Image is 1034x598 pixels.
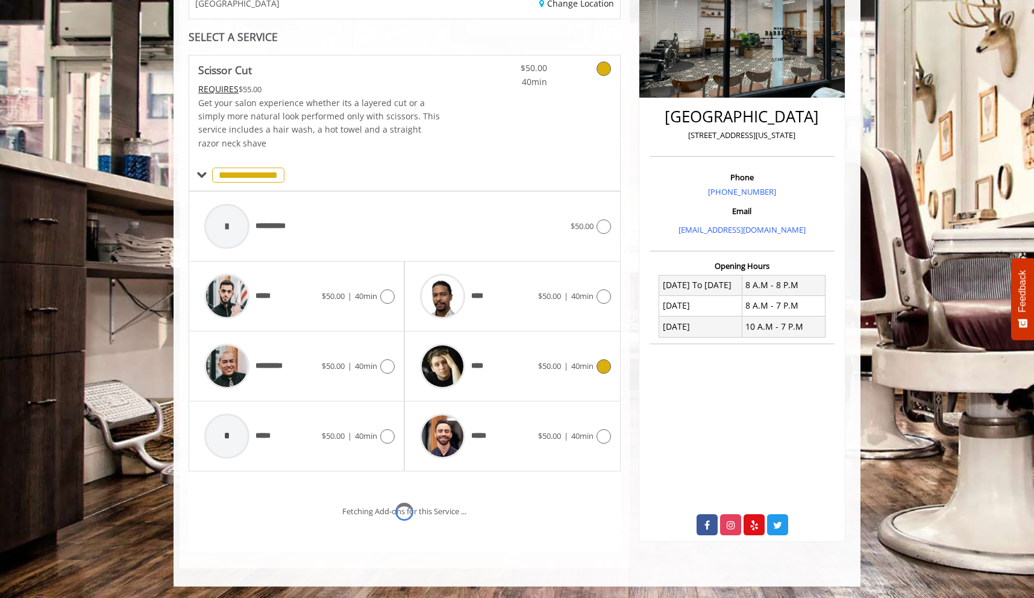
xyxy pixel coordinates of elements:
h3: Phone [653,173,832,181]
span: | [564,430,568,441]
h2: [GEOGRAPHIC_DATA] [653,108,832,125]
td: 10 A.M - 7 P.M [742,316,825,337]
td: [DATE] [659,316,742,337]
span: | [348,291,352,301]
div: SELECT A SERVICE [189,31,621,43]
span: This service needs some Advance to be paid before we block your appointment [198,83,239,95]
span: $50.00 [322,291,345,301]
a: [EMAIL_ADDRESS][DOMAIN_NAME] [678,224,806,235]
span: $50.00 [476,61,547,75]
span: | [348,360,352,371]
h3: Opening Hours [650,262,835,270]
span: | [564,291,568,301]
td: 8 A.M - 8 P.M [742,275,825,295]
span: 40min [355,430,377,441]
p: [STREET_ADDRESS][US_STATE] [653,129,832,142]
span: $50.00 [571,221,594,231]
span: $50.00 [322,360,345,371]
span: 40min [476,75,547,89]
div: $55.00 [198,83,440,96]
h3: Email [653,207,832,215]
button: Feedback - Show survey [1011,258,1034,340]
span: | [564,360,568,371]
span: 40min [571,430,594,441]
td: 8 A.M - 7 P.M [742,295,825,316]
span: 40min [571,360,594,371]
a: [PHONE_NUMBER] [708,186,776,197]
span: 40min [355,291,377,301]
td: [DATE] To [DATE] [659,275,742,295]
span: $50.00 [538,291,561,301]
span: 40min [355,360,377,371]
p: Get your salon experience whether its a layered cut or a simply more natural look performed only ... [198,96,440,151]
span: $50.00 [538,360,561,371]
span: | [348,430,352,441]
span: $50.00 [538,430,561,441]
span: $50.00 [322,430,345,441]
b: Scissor Cut [198,61,252,78]
span: 40min [571,291,594,301]
span: Feedback [1017,270,1028,312]
td: [DATE] [659,295,742,316]
div: Fetching Add-ons for this Service ... [342,505,466,518]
